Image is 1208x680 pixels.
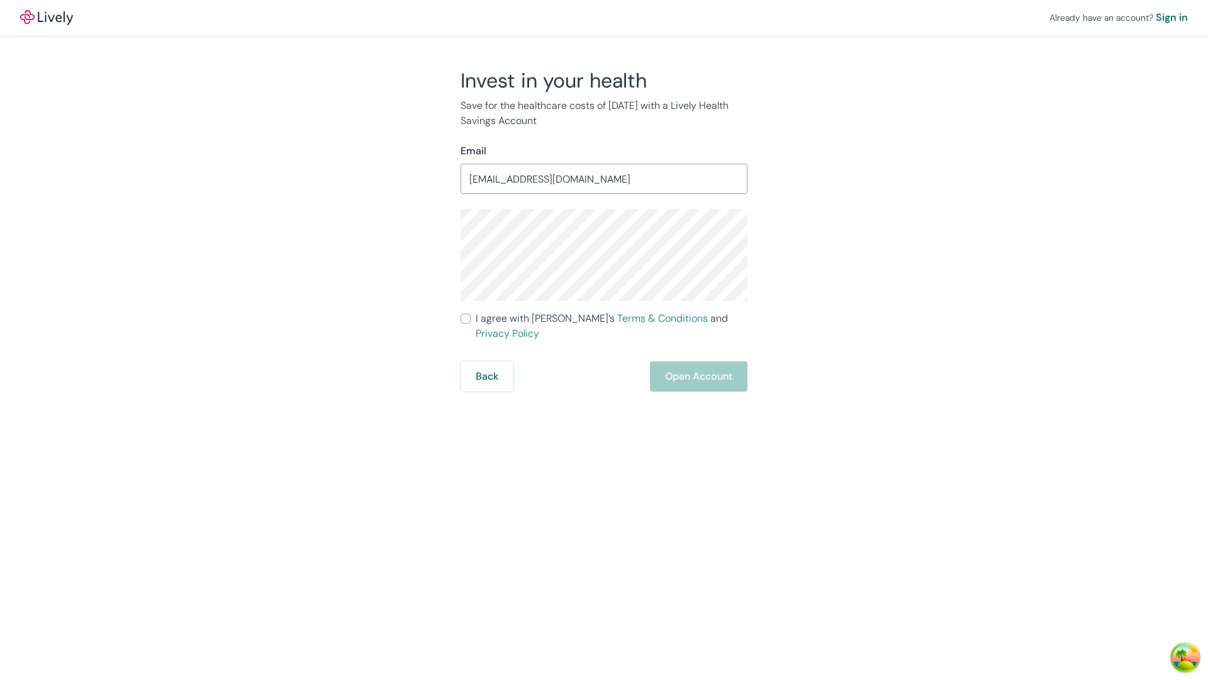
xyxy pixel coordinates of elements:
a: LivelyLively [20,10,73,25]
a: Terms & Conditions [617,312,708,325]
a: Privacy Policy [476,327,539,340]
button: Back [461,361,513,392]
button: Open Tanstack query devtools [1173,645,1198,670]
a: Sign in [1156,10,1188,25]
label: Email [461,144,486,159]
p: Save for the healthcare costs of [DATE] with a Lively Health Savings Account [461,98,747,128]
h2: Invest in your health [461,68,747,93]
span: I agree with [PERSON_NAME]’s and [476,311,747,341]
div: Already have an account? [1049,10,1188,25]
img: Lively [20,10,73,25]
